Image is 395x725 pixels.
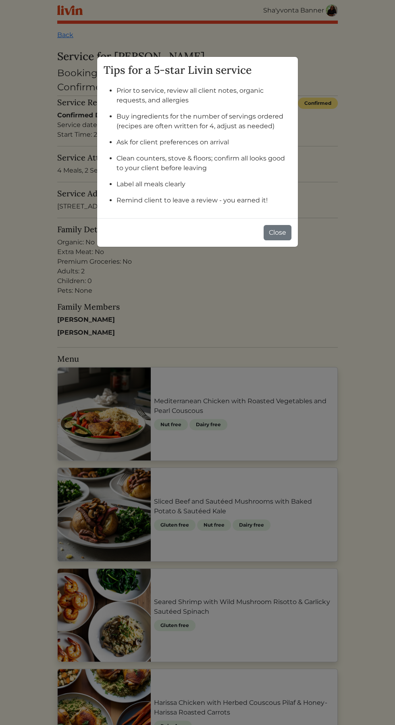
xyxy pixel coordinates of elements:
li: Ask for client preferences on arrival [116,137,291,147]
li: Prior to service, review all client notes, organic requests, and allergies [116,86,291,105]
button: Close [264,225,291,240]
li: Remind client to leave a review - you earned it! [116,196,291,205]
li: Clean counters, stove & floors; confirm all looks good to your client before leaving [116,154,291,173]
li: Buy ingredients for the number of servings ordered (recipes are often written for 4, adjust as ne... [116,112,291,131]
h3: Tips for a 5-star Livin service [104,63,291,76]
li: Label all meals clearly [116,179,291,189]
